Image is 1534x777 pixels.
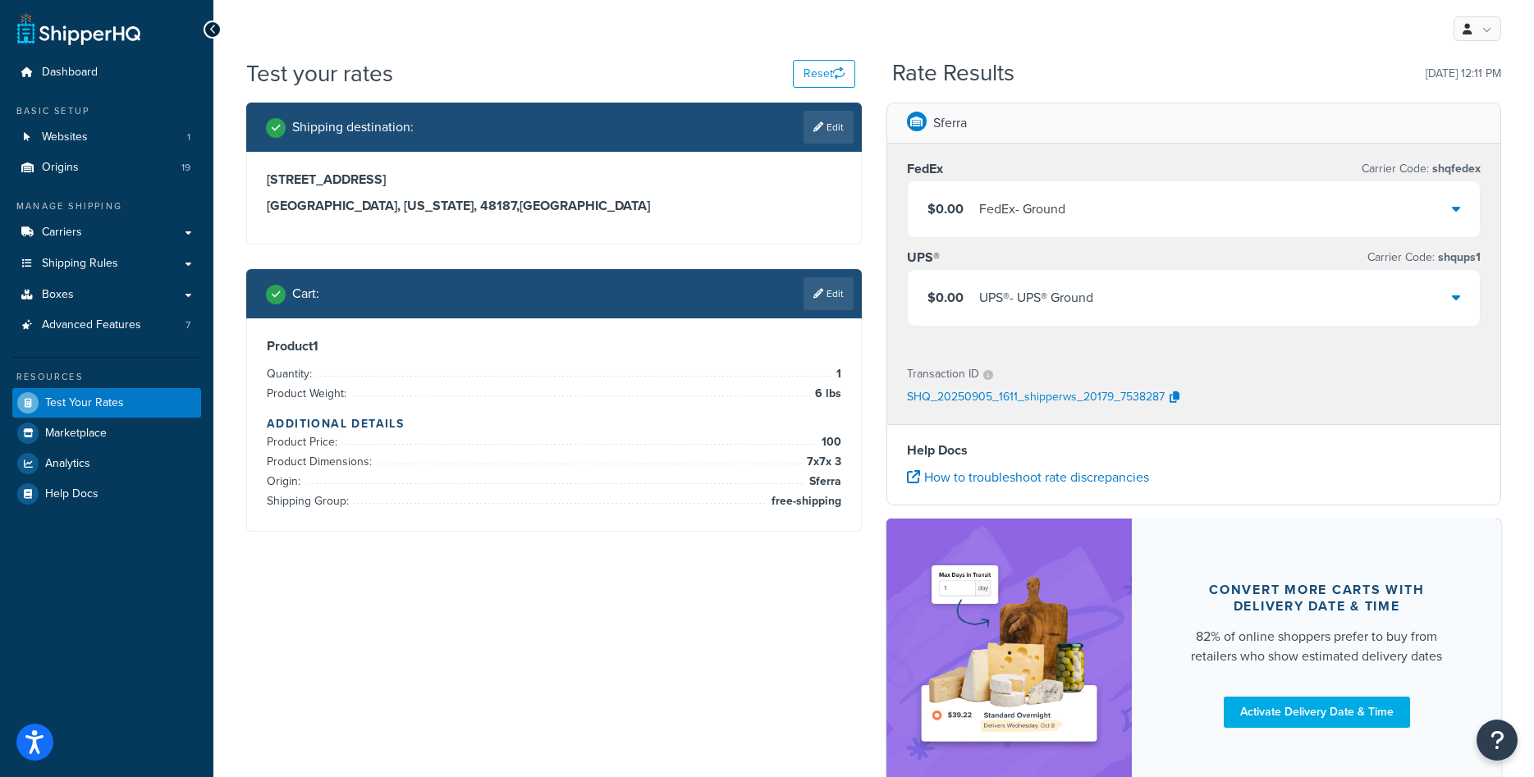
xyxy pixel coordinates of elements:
[907,249,940,266] h3: UPS®
[12,153,201,183] li: Origins
[185,318,190,332] span: 7
[267,473,305,490] span: Origin:
[12,199,201,213] div: Manage Shipping
[12,104,201,118] div: Basic Setup
[907,161,943,177] h3: FedEx
[12,122,201,153] li: Websites
[12,310,201,341] li: Advanced Features
[1429,160,1481,177] span: shqfedex
[42,161,79,175] span: Origins
[267,171,841,188] h3: [STREET_ADDRESS]
[811,384,841,404] span: 6 lbs
[292,286,319,301] h2: Cart :
[907,363,979,386] p: Transaction ID
[803,452,841,472] span: 7 x 7 x 3
[1367,246,1481,269] p: Carrier Code:
[42,257,118,271] span: Shipping Rules
[1171,627,1462,666] div: 82% of online shoppers prefer to buy from retailers who show estimated delivery dates
[267,492,353,510] span: Shipping Group:
[12,57,201,88] a: Dashboard
[1426,62,1501,85] p: [DATE] 12:11 PM
[979,286,1093,309] div: UPS® - UPS® Ground
[805,472,841,491] span: Sferra
[907,386,1165,410] p: SHQ_20250905_1611_shipperws_20179_7538287
[292,120,414,135] h2: Shipping destination :
[42,66,98,80] span: Dashboard
[45,427,107,441] span: Marketplace
[907,441,1481,460] h4: Help Docs
[267,453,376,470] span: Product Dimensions:
[267,415,841,432] h4: Additional Details
[45,457,90,471] span: Analytics
[892,61,1014,86] h2: Rate Results
[12,249,201,279] a: Shipping Rules
[45,396,124,410] span: Test Your Rates
[42,226,82,240] span: Carriers
[767,491,841,511] span: free-shipping
[911,543,1108,766] img: feature-image-ddt-36eae7f7280da8017bfb280eaccd9c446f90b1fe08728e4019434db127062ab4.png
[267,365,316,382] span: Quantity:
[12,122,201,153] a: Websites1
[42,130,88,144] span: Websites
[12,153,201,183] a: Origins19
[933,112,967,135] p: Sferra
[267,338,841,354] h3: Product 1
[187,130,190,144] span: 1
[181,161,190,175] span: 19
[42,318,141,332] span: Advanced Features
[12,388,201,418] a: Test Your Rates
[817,432,841,452] span: 100
[267,198,841,214] h3: [GEOGRAPHIC_DATA], [US_STATE], 48187 , [GEOGRAPHIC_DATA]
[1477,720,1518,761] button: Open Resource Center
[12,449,201,478] a: Analytics
[907,468,1149,487] a: How to troubleshoot rate discrepancies
[927,288,964,307] span: $0.00
[246,57,393,89] h1: Test your rates
[979,198,1065,221] div: FedEx - Ground
[832,364,841,384] span: 1
[45,487,98,501] span: Help Docs
[793,60,855,88] button: Reset
[12,310,201,341] a: Advanced Features7
[1171,582,1462,615] div: Convert more carts with delivery date & time
[42,288,74,302] span: Boxes
[12,418,201,448] a: Marketplace
[12,370,201,384] div: Resources
[804,277,854,310] a: Edit
[1224,697,1410,728] a: Activate Delivery Date & Time
[927,199,964,218] span: $0.00
[267,433,341,450] span: Product Price:
[804,111,854,144] a: Edit
[1435,249,1481,266] span: shqups1
[1362,158,1481,181] p: Carrier Code:
[12,217,201,248] a: Carriers
[267,385,350,402] span: Product Weight:
[12,280,201,310] a: Boxes
[12,479,201,509] a: Help Docs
